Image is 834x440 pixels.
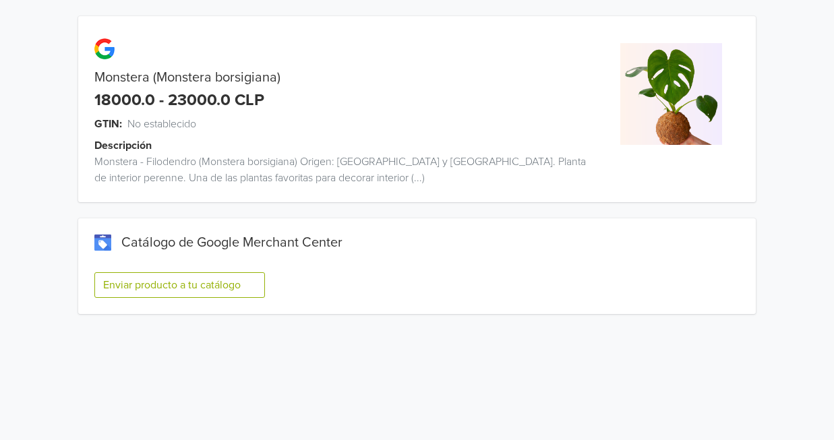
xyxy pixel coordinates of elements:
[94,234,740,251] div: Catálogo de Google Merchant Center
[94,137,603,154] div: Descripción
[94,91,264,111] div: 18000.0 - 23000.0 CLP
[620,43,722,145] img: product_image
[78,69,587,86] div: Monstera (Monstera borsigiana)
[94,272,265,298] button: Enviar producto a tu catálogo
[78,154,587,186] div: Monstera - Filodendro (Monstera borsigiana) Origen: [GEOGRAPHIC_DATA] y [GEOGRAPHIC_DATA]. Planta...
[127,116,196,132] span: No establecido
[94,116,122,132] span: GTIN:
